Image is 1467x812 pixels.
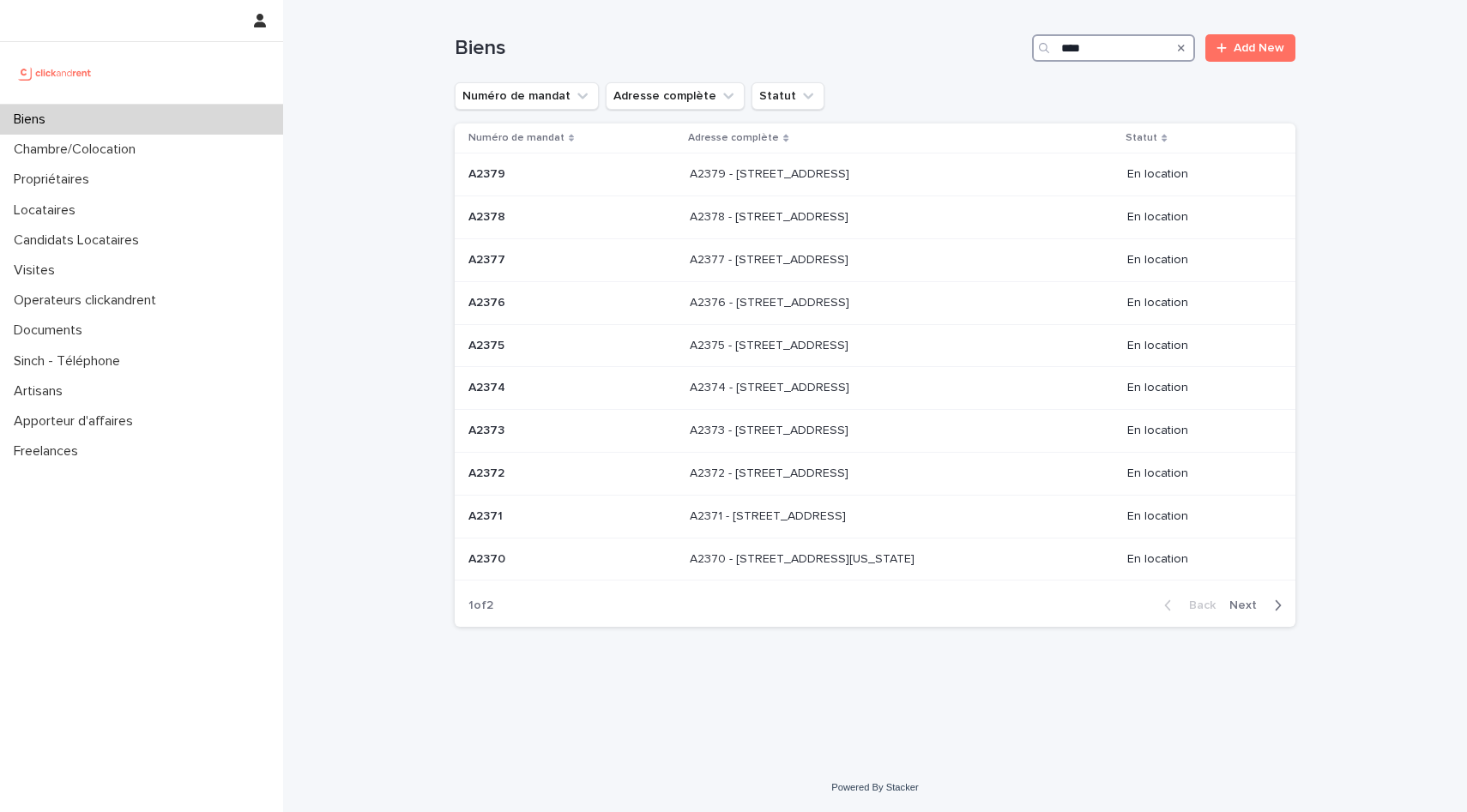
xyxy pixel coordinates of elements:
[690,549,918,567] p: A2370 - [STREET_ADDRESS][US_STATE]
[690,335,852,353] p: A2375 - [STREET_ADDRESS]
[1205,34,1295,62] a: Add New
[7,413,147,430] p: Apporteur d'affaires
[468,129,564,147] p: Numéro de mandat
[690,463,852,481] p: A2372 - [STREET_ADDRESS]
[688,129,779,147] p: Adresse complète
[468,549,509,567] p: A2370
[1127,339,1268,353] p: En location
[1127,253,1268,268] p: En location
[1127,509,1268,524] p: En location
[468,420,508,438] p: A2373
[7,322,96,339] p: Documents
[690,164,853,182] p: A2379 - 8 Boulevard d'Alsace Lorraine, Le Perreux-sur-Marne 94170
[455,281,1295,324] tr: A2376A2376 A2376 - [STREET_ADDRESS]A2376 - [STREET_ADDRESS] En location
[455,153,1295,196] tr: A2379A2379 A2379 - [STREET_ADDRESS]A2379 - [STREET_ADDRESS] En location
[1150,598,1222,613] button: Back
[468,292,509,310] p: A2376
[752,82,824,110] button: Statut
[468,207,509,225] p: A2378
[14,56,97,90] img: UCB0brd3T0yccxBKYDjQ
[468,506,506,524] p: A2371
[690,207,852,225] p: A2378 - [STREET_ADDRESS]
[7,202,89,219] p: Locataires
[7,171,103,188] p: Propriétaires
[1127,381,1268,395] p: En location
[831,782,918,792] a: Powered By Stacker
[7,262,69,279] p: Visites
[455,36,1025,61] h1: Biens
[455,585,507,627] p: 1 of 2
[1127,424,1268,438] p: En location
[455,324,1295,367] tr: A2375A2375 A2375 - [STREET_ADDRESS]A2375 - [STREET_ADDRESS] En location
[690,420,852,438] p: A2373 - [STREET_ADDRESS]
[455,367,1295,410] tr: A2374A2374 A2374 - [STREET_ADDRESS]A2374 - [STREET_ADDRESS] En location
[1229,599,1267,611] span: Next
[455,82,599,110] button: Numéro de mandat
[7,292,170,309] p: Operateurs clickandrent
[1127,552,1268,567] p: En location
[455,538,1295,580] tr: A2370A2370 A2370 - [STREET_ADDRESS][US_STATE]A2370 - [STREET_ADDRESS][US_STATE] En location
[468,377,509,395] p: A2374
[7,141,149,158] p: Chambre/Colocation
[1127,167,1268,182] p: En location
[468,335,508,353] p: A2375
[690,292,853,310] p: A2376 - [STREET_ADDRESS]
[690,377,853,395] p: A2374 - [STREET_ADDRESS]
[7,232,153,249] p: Candidats Locataires
[7,111,59,128] p: Biens
[1234,42,1284,54] span: Add New
[455,196,1295,239] tr: A2378A2378 A2378 - [STREET_ADDRESS]A2378 - [STREET_ADDRESS] En location
[1126,129,1157,147] p: Statut
[1127,210,1268,225] p: En location
[455,495,1295,538] tr: A2371A2371 A2371 - [STREET_ADDRESS]A2371 - [STREET_ADDRESS] En location
[468,164,509,182] p: A2379
[1127,296,1268,310] p: En location
[7,353,134,370] p: Sinch - Téléphone
[1032,34,1195,62] input: Search
[455,452,1295,495] tr: A2372A2372 A2372 - [STREET_ADDRESS]A2372 - [STREET_ADDRESS] En location
[468,250,509,268] p: A2377
[7,383,76,400] p: Artisans
[455,238,1295,281] tr: A2377A2377 A2377 - [STREET_ADDRESS]A2377 - [STREET_ADDRESS] En location
[1222,598,1295,613] button: Next
[468,463,508,481] p: A2372
[606,82,745,110] button: Adresse complète
[455,410,1295,453] tr: A2373A2373 A2373 - [STREET_ADDRESS]A2373 - [STREET_ADDRESS] En location
[690,250,852,268] p: A2377 - 8 Boulevard d'Alsace Lorraine, Le Perreux-sur-Marne 94170
[690,506,849,524] p: A2371 - [STREET_ADDRESS]
[1127,466,1268,481] p: En location
[1179,599,1216,611] span: Back
[7,443,92,460] p: Freelances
